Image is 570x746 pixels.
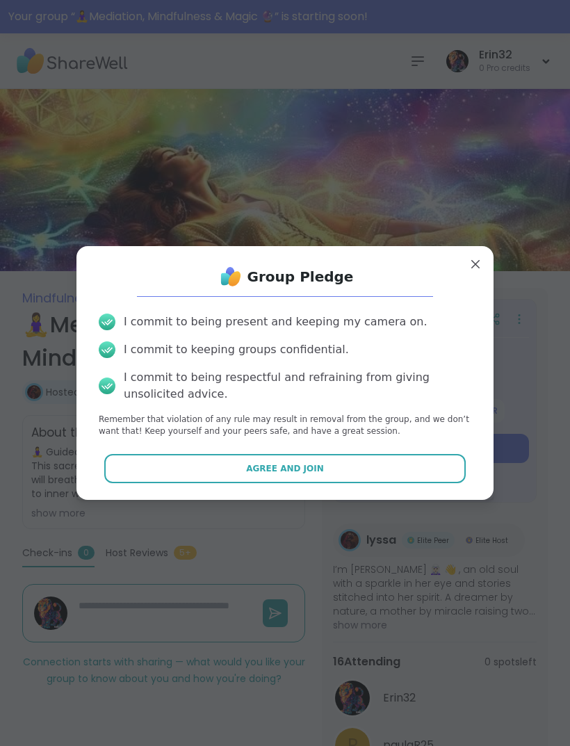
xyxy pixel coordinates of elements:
div: I commit to being respectful and refraining from giving unsolicited advice. [124,369,471,403]
div: I commit to keeping groups confidential. [124,341,349,358]
div: I commit to being present and keeping my camera on. [124,314,427,330]
button: Agree and Join [104,454,466,483]
h1: Group Pledge [247,267,354,286]
span: Agree and Join [246,462,324,475]
img: ShareWell Logo [217,263,245,291]
p: Remember that violation of any rule may result in removal from the group, and we don’t want that!... [99,414,471,437]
